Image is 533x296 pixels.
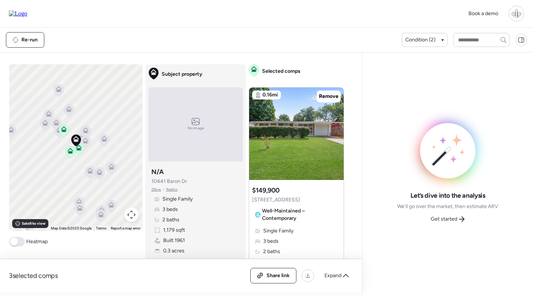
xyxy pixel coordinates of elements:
span: Selected comps [262,68,300,75]
span: 10441 Baron Dr [151,178,187,185]
span: No image [188,125,204,131]
span: Expand [324,272,341,279]
span: 3 selected comps [9,271,58,280]
span: 0.16mi [262,91,278,99]
span: Subject property [162,71,202,78]
a: Report a map error [111,226,140,230]
span: Book a demo [468,10,498,17]
span: 2 baths [263,248,280,255]
h3: N/A [151,167,164,176]
a: Open this area in Google Maps (opens a new window) [11,221,35,231]
span: Zillow [151,187,161,193]
span: 3 beds [263,238,279,245]
span: Let’s dive into the analysis [410,191,485,200]
a: Terms (opens in new tab) [96,226,106,230]
span: Garage [163,258,180,265]
img: Google [11,221,35,231]
span: Single Family [263,227,293,235]
span: 1,179 sqft [163,227,185,234]
span: Built 1961 [163,237,185,244]
span: Heatmap [26,238,48,245]
span: -9% [290,258,299,266]
span: 3 beds [162,206,178,213]
span: Share link [266,272,290,279]
span: Satellite view [22,221,45,227]
span: 2 baths [162,216,179,224]
span: • [163,187,165,193]
span: 1,073 sqft [264,258,287,266]
span: Condition (2) [405,36,436,44]
span: Well-Maintained – Contemporary [262,207,338,222]
span: [STREET_ADDRESS] [252,196,300,204]
span: Map Data ©2025 Google [51,226,92,230]
span: Remove [319,93,338,100]
span: Single Family [162,195,193,203]
span: Re-run [21,36,38,44]
span: Get started [431,215,457,223]
span: Realtor [166,187,178,193]
span: 0.3 acres [163,247,185,255]
img: Logo [9,10,27,17]
span: We’ll go over the market, then estimate ARV [397,203,498,210]
button: Map camera controls [124,207,139,222]
h3: $149,900 [252,186,280,195]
